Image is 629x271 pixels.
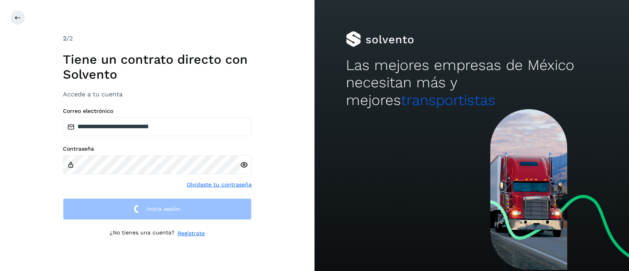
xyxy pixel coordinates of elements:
label: Correo electrónico [63,108,252,114]
h3: Accede a tu cuenta [63,90,252,98]
label: Contraseña [63,146,252,152]
a: Regístrate [178,229,205,238]
span: Inicia sesión [147,206,180,212]
h1: Tiene un contrato directo con Solvento [63,52,252,82]
div: /2 [63,34,252,43]
span: 2 [63,35,66,42]
button: Inicia sesión [63,198,252,220]
p: ¿No tienes una cuenta? [110,229,175,238]
span: transportistas [401,92,495,109]
h2: Las mejores empresas de México necesitan más y mejores [346,57,598,109]
a: Olvidaste tu contraseña [187,181,252,189]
